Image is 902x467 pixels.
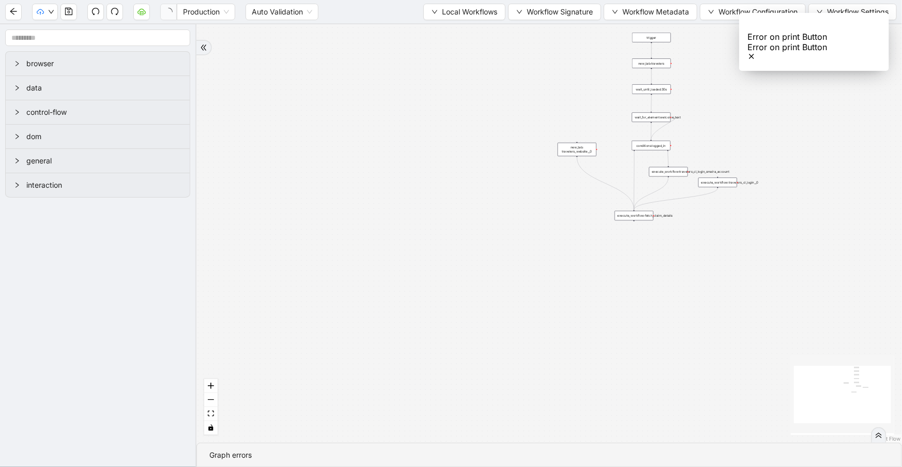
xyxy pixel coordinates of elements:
span: Production [183,4,229,20]
span: right [14,61,20,67]
span: down [48,9,54,15]
span: down [516,9,523,15]
span: Auto Validation [252,4,312,20]
button: save [60,4,77,20]
a: React Flow attribution [874,435,900,442]
div: execute_workflow:fetch_claim_details [615,211,653,221]
div: wait_until_loaded:30s [632,84,671,94]
g: Edge from execute_workflow:travelers_cl_login__0 to execute_workflow:fetch_claim_details [634,188,718,210]
span: Workflow Metadata [622,6,689,18]
button: fit view [204,407,218,421]
span: Local Workflows [442,6,497,18]
span: loading [164,7,173,16]
g: Edge from conditions:logged_in to execute_workflow:fetch_claim_details [634,151,635,209]
span: Workflow Configuration [718,6,798,18]
div: conditions:logged_in [632,141,670,150]
div: execute_workflow:travelers_cl_login_smaira_account [649,167,688,177]
span: down [432,9,438,15]
span: double-right [875,432,882,439]
span: undo [91,7,100,16]
div: execute_workflow:travelers_cl_login__0 [698,178,737,188]
g: Edge from new_tab: travelers_website__0 to execute_workflow:fetch_claim_details [577,157,634,209]
div: execute_workflow:fetch_claim_detailsplus-circle [615,211,653,221]
span: right [14,109,20,115]
div: trigger [632,33,671,42]
button: downWorkflow Metadata [604,4,697,20]
div: Error on print Button [747,32,881,42]
button: downWorkflow Configuration [700,4,806,20]
div: general [6,149,190,173]
span: data [26,82,181,94]
span: interaction [26,179,181,191]
div: dom [6,125,190,148]
span: down [708,9,714,15]
div: wait_for_element:welcome_text [632,112,671,122]
span: right [14,158,20,164]
span: redo [111,7,119,16]
span: control-flow [26,107,181,118]
span: cloud-upload [37,8,44,16]
button: downWorkflow Signature [508,4,601,20]
span: save [65,7,73,16]
span: down [612,9,618,15]
span: plus-circle [631,224,637,231]
g: Edge from wait_for_element:welcome_text to conditions:logged_in [651,117,676,140]
button: toggle interactivity [204,421,218,435]
div: browser [6,52,190,76]
div: control-flow [6,100,190,124]
button: downLocal Workflows [423,4,506,20]
div: new_tab:travelers [632,58,671,68]
div: interaction [6,173,190,197]
g: Edge from execute_workflow:travelers_cl_login_smaira_account to execute_workflow:fetch_claim_details [634,177,669,210]
button: cloud-uploaddown [32,4,58,20]
span: right [14,133,20,140]
div: new_tab: travelers_website__0 [558,143,597,156]
span: right [14,85,20,91]
div: data [6,76,190,100]
span: arrow-left [9,7,18,16]
button: redo [106,4,123,20]
span: cloud-server [137,7,146,16]
span: dom [26,131,181,142]
span: double-right [200,44,207,51]
button: arrow-left [5,4,22,20]
button: zoom out [204,393,218,407]
div: Error on print Button [747,42,881,52]
div: Graph errors [209,449,889,461]
span: Workflow Signature [527,6,593,18]
span: general [26,155,181,167]
span: browser [26,58,181,69]
button: cloud-server [133,4,150,20]
button: undo [87,4,104,20]
button: zoom in [204,379,218,393]
span: right [14,182,20,188]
